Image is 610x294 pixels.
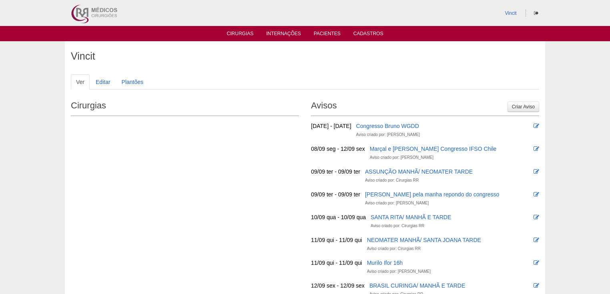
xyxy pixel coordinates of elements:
div: 09/09 ter - 09/09 ter [311,168,360,176]
a: Vincit [505,10,517,16]
a: BRASIL CURINGA/ MANHÃ E TARDE [369,282,465,289]
i: Editar [534,283,539,288]
div: 08/09 seg - 12/09 sex [311,145,365,153]
a: Criar Aviso [508,102,539,112]
a: Congresso Bruno WGDD [356,123,419,129]
i: Editar [534,237,539,243]
a: Internações [266,31,301,39]
a: Cirurgias [227,31,254,39]
a: Editar [90,74,116,90]
div: Aviso criado por: Cirurgias RR [367,245,421,253]
i: Editar [534,214,539,220]
i: Editar [534,146,539,152]
div: 12/09 sex - 12/09 sex [311,282,365,290]
div: Aviso criado por: [PERSON_NAME] [370,154,433,162]
div: Aviso criado por: [PERSON_NAME] [356,131,420,139]
div: 10/09 qua - 10/09 qua [311,213,366,221]
a: Murilo Ifor 16h [367,260,403,266]
a: Pacientes [314,31,341,39]
a: Cadastros [353,31,383,39]
div: 11/09 qui - 11/09 qui [311,236,362,244]
div: Aviso criado por: Cirurgias RR [365,176,419,184]
a: Ver [71,74,90,90]
i: Sair [534,11,538,16]
a: NEOMATER MANHÃ/ SANTA JOANA TARDE [367,237,481,243]
h1: Vincit [71,51,539,61]
div: Aviso criado por: [PERSON_NAME] [365,199,429,207]
h2: Avisos [311,98,539,116]
a: Marçal e [PERSON_NAME] Congresso IFSO Chile [370,146,497,152]
h2: Cirurgias [71,98,299,116]
a: SANTA RITA/ MANHÃ E TARDE [371,214,451,220]
i: Editar [534,123,539,129]
div: [DATE] - [DATE] [311,122,351,130]
div: 11/09 qui - 11/09 qui [311,259,362,267]
div: 09/09 ter - 09/09 ter [311,190,360,198]
a: [PERSON_NAME] pela manha repondo do congresso [365,191,499,198]
a: ASSUNÇÃO MANHÃ/ NEOMATER TARDE [365,168,473,175]
i: Editar [534,192,539,197]
a: Plantões [116,74,148,90]
div: Aviso criado por: Cirurgias RR [371,222,424,230]
div: Aviso criado por: [PERSON_NAME] [367,268,431,276]
i: Editar [534,260,539,266]
i: Editar [534,169,539,174]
